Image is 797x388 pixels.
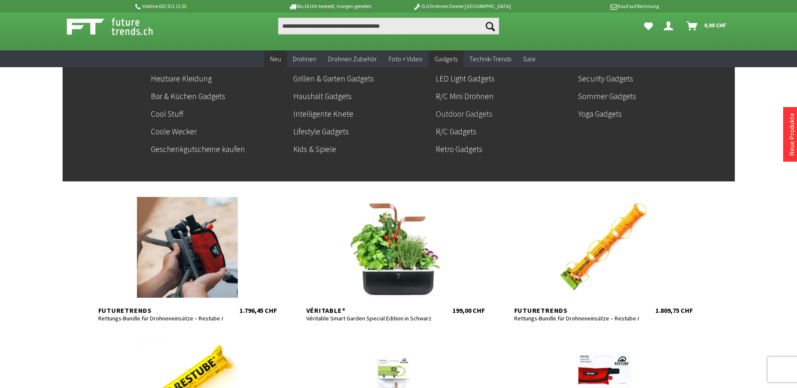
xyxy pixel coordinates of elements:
[306,315,431,322] div: Véritable Smart Garden Special Edition in Schwarz/Kupfer
[514,306,639,315] div: Futuretrends
[452,306,485,315] div: 199,00 CHF
[293,71,429,86] a: Grillen & Garten Gadgets
[429,50,463,68] a: Gadgets
[67,16,171,37] img: Shop Futuretrends - zur Startseite wechseln
[578,107,714,121] a: Yoga Gadgets
[293,142,429,156] a: Kids & Spiele
[264,50,287,68] a: Neu
[293,107,429,121] a: Intelligente Knete
[523,55,536,63] span: Sale
[655,306,693,315] div: 1.809,75 CHF
[293,89,429,103] a: Haushalt Gadgets
[265,1,396,11] p: Bis 16 Uhr bestellt, morgen geliefert.
[436,71,571,86] a: LED Light Gadgets
[469,55,511,63] span: Technik-Trends
[481,18,499,34] button: Suchen
[704,18,726,32] span: 0,00 CHF
[389,55,423,63] span: Foto + Video
[322,50,383,68] a: Drohnen Zubehör
[134,1,265,11] p: Hotline 032 511 11 03
[293,55,316,63] span: Drohnen
[293,124,429,139] a: Lifestyle Gadgets
[506,197,701,315] a: Futuretrends Rettungs-Bundle für Drohneneinsätze – Restube Automatic 180 + AD4 Abwurfsystem 1.809...
[528,1,659,11] p: Kauf auf Rechnung
[239,306,277,315] div: 1.796,45 CHF
[98,315,224,322] div: Rettungs-Bundle für Drohneneinsätze – Restube Automatic 75 + AD4 Abwurfsystem
[434,55,458,63] span: Gadgets
[278,18,499,34] input: Produkt, Marke, Kategorie, EAN, Artikelnummer…
[151,89,287,103] a: Bar & Küchen Gadgets
[151,71,287,86] a: Heizbare Kleidung
[151,107,287,121] a: Cool Stuff
[517,50,542,68] a: Sale
[436,142,571,156] a: Retro Gadgets
[436,89,571,103] a: R/C Mini Drohnen
[383,50,429,68] a: Foto + Video
[640,18,657,34] a: Meine Favoriten
[578,89,714,103] a: Sommer Gadgets
[287,50,322,68] a: Drohnen
[396,1,527,11] p: DJI Drohnen Dealer [GEOGRAPHIC_DATA]
[270,55,281,63] span: Neu
[660,18,680,34] a: Dein Konto
[306,306,431,315] div: Véritable®
[787,113,796,156] a: Neue Produkte
[463,50,517,68] a: Technik-Trends
[683,18,731,34] a: Warenkorb
[578,71,714,86] a: Security Gadgets
[328,55,377,63] span: Drohnen Zubehör
[436,107,571,121] a: Outdoor Gadgets
[151,124,287,139] a: Coole Wecker
[514,315,639,322] div: Rettungs-Bundle für Drohneneinsätze – Restube Automatic 180 + AD4 Abwurfsystem
[90,197,285,315] a: Futuretrends Rettungs-Bundle für Drohneneinsätze – Restube Automatic 75 + AD4 Abwurfsystem 1.796,...
[436,124,571,139] a: R/C Gadgets
[298,197,493,315] a: Véritable® Véritable Smart Garden Special Edition in Schwarz/Kupfer 199,00 CHF
[151,142,287,156] a: Geschenkgutscheine kaufen
[98,306,224,315] div: Futuretrends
